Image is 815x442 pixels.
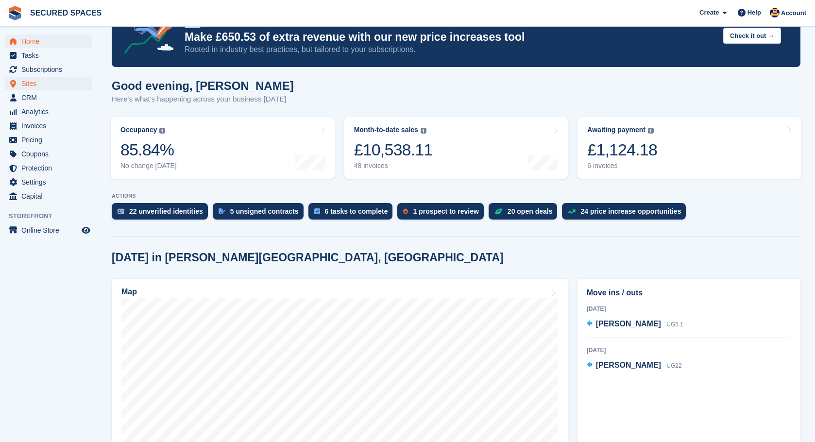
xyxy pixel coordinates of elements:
[666,362,681,369] span: UG22
[5,91,92,104] a: menu
[8,6,22,20] img: stora-icon-8386f47178a22dfd0bd8f6a31ec36ba5ce8667c1dd55bd0f319d3a0aa187defe.svg
[314,208,320,214] img: task-75834270c22a3079a89374b754ae025e5fb1db73e45f91037f5363f120a921f8.svg
[112,94,294,105] p: Here's what's happening across your business [DATE]
[699,8,719,17] span: Create
[580,207,681,215] div: 24 price increase opportunities
[21,49,80,62] span: Tasks
[5,34,92,48] a: menu
[5,77,92,90] a: menu
[587,359,682,372] a: [PERSON_NAME] UG22
[577,117,801,179] a: Awaiting payment £1,124.18 6 invoices
[111,117,335,179] a: Occupancy 85.84% No change [DATE]
[112,203,213,224] a: 22 unverified identities
[5,63,92,76] a: menu
[413,207,478,215] div: 1 prospect to review
[118,208,124,214] img: verify_identity-adf6edd0f0f0b5bbfe63781bf79b02c33cf7c696d77639b501bdc392416b5a36.svg
[5,189,92,203] a: menu
[112,193,800,199] p: ACTIONS
[596,320,661,328] span: [PERSON_NAME]
[21,119,80,133] span: Invoices
[112,79,294,92] h1: Good evening, [PERSON_NAME]
[781,8,806,18] span: Account
[213,203,308,224] a: 5 unsigned contracts
[489,203,562,224] a: 20 open deals
[5,133,92,147] a: menu
[21,91,80,104] span: CRM
[120,162,177,170] div: No change [DATE]
[5,161,92,175] a: menu
[308,203,398,224] a: 6 tasks to complete
[354,140,433,160] div: £10,538.11
[354,162,433,170] div: 48 invoices
[120,140,177,160] div: 85.84%
[596,361,661,369] span: [PERSON_NAME]
[21,175,80,189] span: Settings
[587,346,791,355] div: [DATE]
[5,223,92,237] a: menu
[587,162,657,170] div: 6 invoices
[120,126,157,134] div: Occupancy
[21,105,80,119] span: Analytics
[587,305,791,313] div: [DATE]
[80,224,92,236] a: Preview store
[587,318,683,331] a: [PERSON_NAME] UG5.1
[5,147,92,161] a: menu
[354,126,418,134] div: Month-to-date sales
[421,128,426,134] img: icon-info-grey-7440780725fd019a000dd9b08b2336e03edf1995a4989e88bcd33f0948082b44.svg
[21,133,80,147] span: Pricing
[129,207,203,215] div: 22 unverified identities
[562,203,691,224] a: 24 price increase opportunities
[587,140,657,160] div: £1,124.18
[21,147,80,161] span: Coupons
[21,223,80,237] span: Online Store
[9,211,97,221] span: Storefront
[185,30,715,44] p: Make £650.53 of extra revenue with our new price increases tool
[21,77,80,90] span: Sites
[21,189,80,203] span: Capital
[568,209,576,214] img: price_increase_opportunities-93ffe204e8149a01c8c9dc8f82e8f89637d9d84a8eef4429ea346261dce0b2c0.svg
[112,251,504,264] h2: [DATE] in [PERSON_NAME][GEOGRAPHIC_DATA], [GEOGRAPHIC_DATA]
[747,8,761,17] span: Help
[159,128,165,134] img: icon-info-grey-7440780725fd019a000dd9b08b2336e03edf1995a4989e88bcd33f0948082b44.svg
[219,208,225,214] img: contract_signature_icon-13c848040528278c33f63329250d36e43548de30e8caae1d1a13099fd9432cc5.svg
[230,207,299,215] div: 5 unsigned contracts
[587,126,645,134] div: Awaiting payment
[587,287,791,299] h2: Move ins / outs
[21,34,80,48] span: Home
[397,203,488,224] a: 1 prospect to review
[666,321,683,328] span: UG5.1
[494,208,503,215] img: deal-1b604bf984904fb50ccaf53a9ad4b4a5d6e5aea283cecdc64d6e3604feb123c2.svg
[723,28,781,44] button: Check it out →
[325,207,388,215] div: 6 tasks to complete
[403,208,408,214] img: prospect-51fa495bee0391a8d652442698ab0144808aea92771e9ea1ae160a38d050c398.svg
[648,128,654,134] img: icon-info-grey-7440780725fd019a000dd9b08b2336e03edf1995a4989e88bcd33f0948082b44.svg
[116,2,184,57] img: price-adjustments-announcement-icon-8257ccfd72463d97f412b2fc003d46551f7dbcb40ab6d574587a9cd5c0d94...
[21,161,80,175] span: Protection
[770,8,780,17] img: Carl Mirauer
[5,119,92,133] a: menu
[508,207,553,215] div: 20 open deals
[5,105,92,119] a: menu
[344,117,568,179] a: Month-to-date sales £10,538.11 48 invoices
[5,175,92,189] a: menu
[5,49,92,62] a: menu
[121,288,137,296] h2: Map
[185,44,715,55] p: Rooted in industry best practices, but tailored to your subscriptions.
[21,63,80,76] span: Subscriptions
[26,5,105,21] a: SECURED SPACES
